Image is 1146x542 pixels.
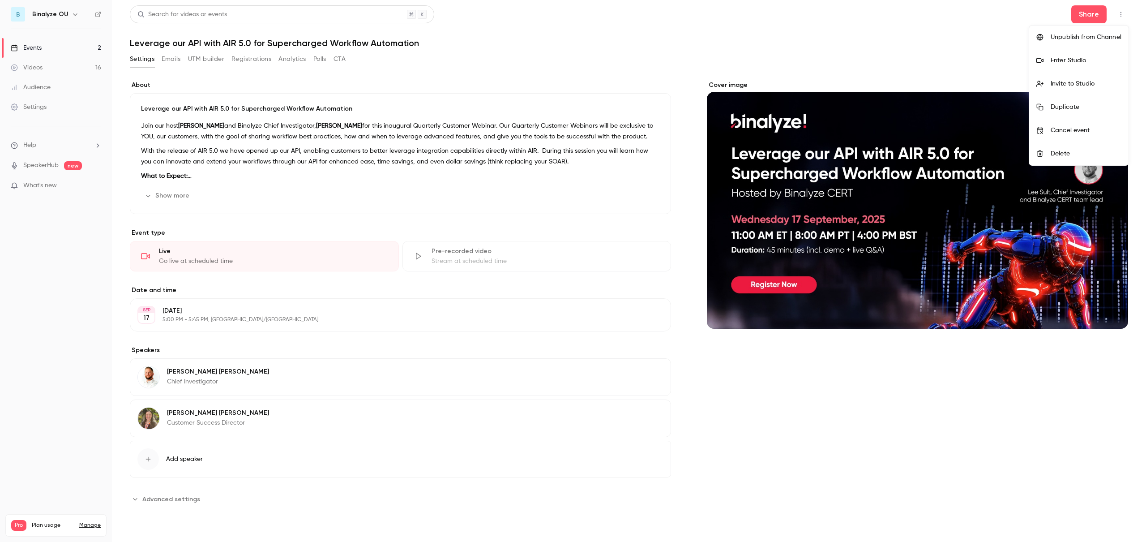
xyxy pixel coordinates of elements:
div: Duplicate [1051,103,1121,112]
div: Delete [1051,149,1121,158]
div: Unpublish from Channel [1051,33,1121,42]
div: Cancel event [1051,126,1121,135]
div: Enter Studio [1051,56,1121,65]
div: Invite to Studio [1051,79,1121,88]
